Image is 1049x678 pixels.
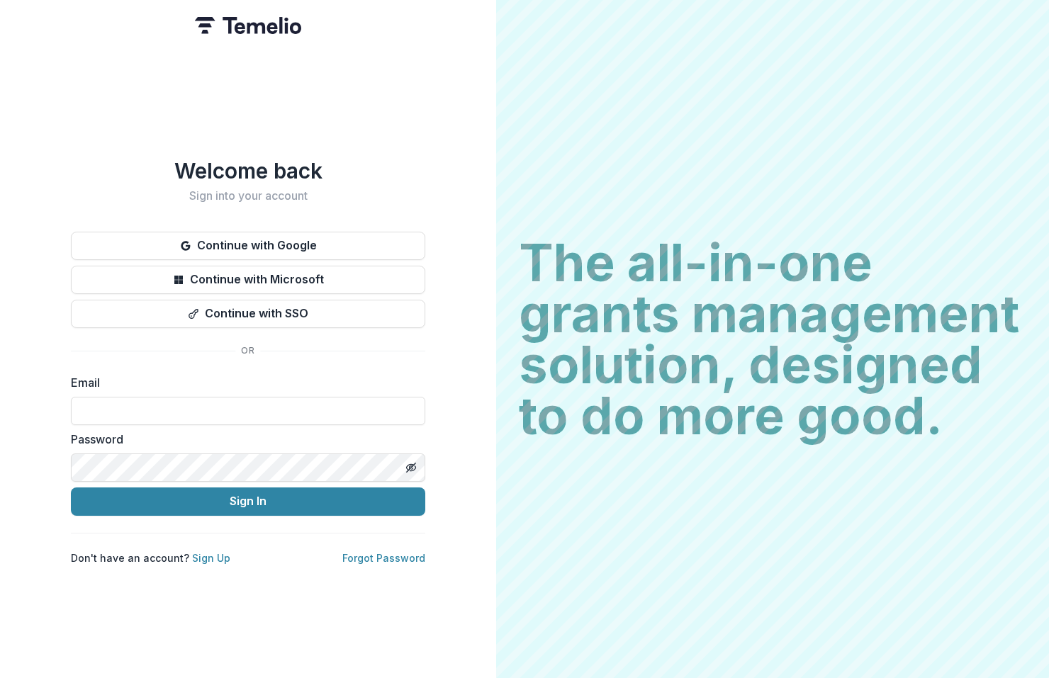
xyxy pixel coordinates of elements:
button: Continue with Microsoft [71,266,425,294]
p: Don't have an account? [71,550,230,565]
label: Password [71,431,417,448]
h1: Welcome back [71,158,425,183]
button: Sign In [71,487,425,516]
a: Sign Up [192,552,230,564]
img: Temelio [195,17,301,34]
label: Email [71,374,417,391]
a: Forgot Password [342,552,425,564]
button: Toggle password visibility [400,456,422,479]
h2: Sign into your account [71,189,425,203]
button: Continue with Google [71,232,425,260]
button: Continue with SSO [71,300,425,328]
